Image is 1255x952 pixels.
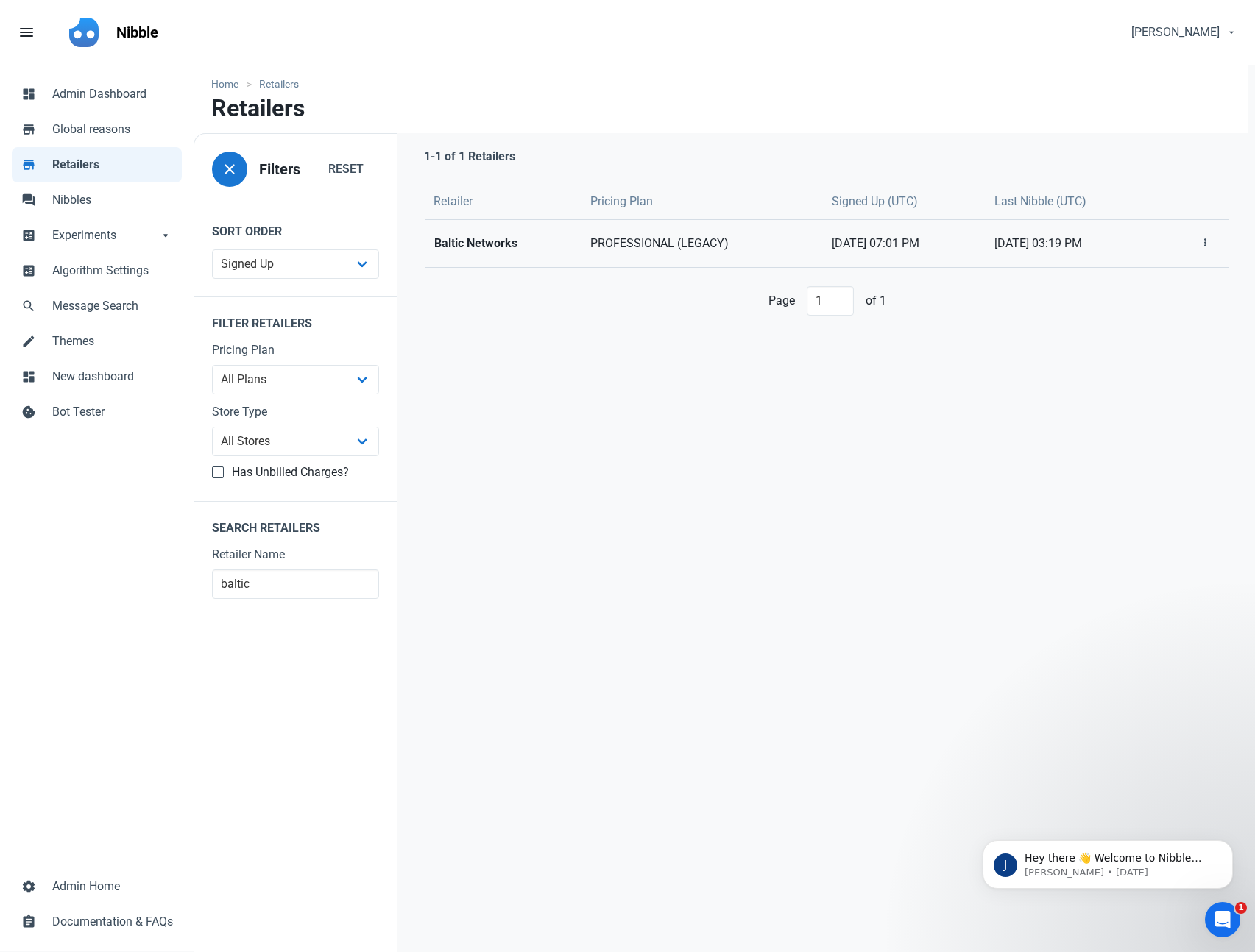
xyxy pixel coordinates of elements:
[425,220,581,267] a: Baltic Networks
[994,235,1146,252] span: [DATE] 03:19 PM
[12,112,182,147] a: storeGlobal reasons
[52,85,173,103] span: Admin Dashboard
[194,296,397,341] legend: Filter Retailers
[21,878,36,892] span: settings
[21,368,36,383] span: dashboard
[1131,24,1220,41] span: [PERSON_NAME]
[18,24,35,41] span: menu
[434,235,573,252] strong: Baltic Networks
[259,161,300,178] h3: Filters
[212,341,379,359] label: Pricing Plan
[116,22,158,43] p: Nibble
[52,333,173,350] span: Themes
[12,253,182,288] a: calculateAlgorithm Settings
[52,191,173,209] span: Nibbles
[21,121,36,135] span: store
[832,193,918,210] span: Signed Up (UTC)
[12,324,182,359] a: mode_editThemes
[581,220,823,267] a: PROFESSIONAL (LEGACY)
[424,148,515,166] p: 1-1 of 1 Retailers
[12,182,182,218] a: forumNibbles
[52,262,173,280] span: Algorithm Settings
[1205,902,1240,937] iframe: Intercom live chat
[107,12,167,53] a: Nibble
[194,501,397,546] legend: Search Retailers
[12,904,182,939] a: assignmentDocumentation & FAQs
[194,65,1248,95] nav: breadcrumbs
[212,546,379,564] label: Retailer Name
[21,191,36,206] span: forum
[52,156,173,174] span: Retailers
[21,85,36,100] span: dashboard
[994,193,1086,210] span: Last Nibble (UTC)
[52,878,173,895] span: Admin Home
[52,227,158,244] span: Experiments
[12,359,182,394] a: dashboardNew dashboard
[224,465,349,480] span: Has Unbilled Charges?
[211,77,246,92] a: Home
[52,297,173,315] span: Message Search
[52,913,173,931] span: Documentation & FAQs
[12,394,182,430] a: cookieBot Tester
[12,288,182,324] a: searchMessage Search
[1235,902,1247,914] span: 1
[211,95,305,121] h1: Retailers
[12,147,182,182] a: storeRetailers
[590,193,653,210] span: Pricing Plan
[212,152,247,187] button: close
[986,220,1155,267] a: [DATE] 03:19 PM
[12,77,182,112] a: dashboardAdmin Dashboard
[21,262,36,277] span: calculate
[1119,18,1246,47] button: [PERSON_NAME]
[158,227,173,241] span: arrow_drop_down
[52,368,173,386] span: New dashboard
[21,227,36,241] span: calculate
[590,235,814,252] span: PROFESSIONAL (LEGACY)
[832,235,977,252] span: [DATE] 07:01 PM
[221,160,238,178] span: close
[12,218,182,253] a: calculateExperimentsarrow_drop_down
[21,156,36,171] span: store
[212,403,379,421] label: Store Type
[52,403,173,421] span: Bot Tester
[823,220,986,267] a: [DATE] 07:01 PM
[21,333,36,347] span: mode_edit
[21,297,36,312] span: search
[194,205,397,249] legend: Sort Order
[21,403,36,418] span: cookie
[21,913,36,928] span: assignment
[313,154,379,184] button: Reset
[424,286,1230,316] div: Page of 1
[328,160,364,178] span: Reset
[52,121,173,138] span: Global reasons
[434,193,473,210] span: Retailer
[961,809,1255,912] iframe: Intercom notifications message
